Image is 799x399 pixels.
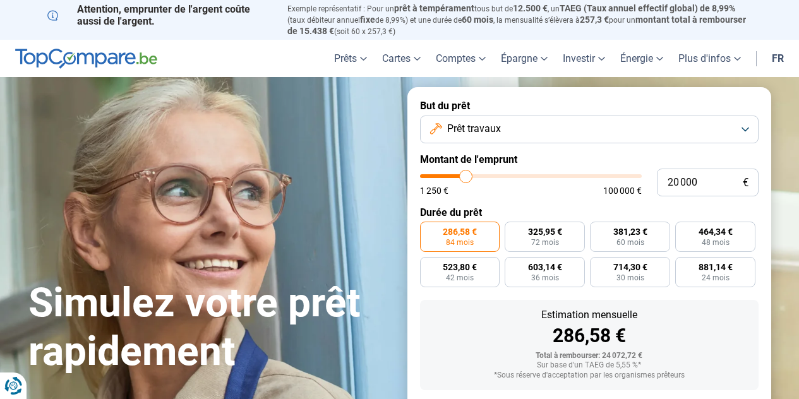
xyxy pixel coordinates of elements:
[555,40,613,77] a: Investir
[531,239,559,246] span: 72 mois
[47,3,272,27] p: Attention, emprunter de l'argent coûte aussi de l'argent.
[443,263,477,271] span: 523,80 €
[446,239,474,246] span: 84 mois
[446,274,474,282] span: 42 mois
[616,274,644,282] span: 30 mois
[420,153,759,165] label: Montant de l'emprunt
[447,122,501,136] span: Prêt travaux
[360,15,375,25] span: fixe
[580,15,609,25] span: 257,3 €
[420,116,759,143] button: Prêt travaux
[764,40,791,77] a: fr
[603,186,642,195] span: 100 000 €
[699,263,733,271] span: 881,14 €
[613,40,671,77] a: Énergie
[699,227,733,236] span: 464,34 €
[15,49,157,69] img: TopCompare
[394,3,474,13] span: prêt à tempérament
[528,227,562,236] span: 325,95 €
[702,274,730,282] span: 24 mois
[443,227,477,236] span: 286,58 €
[420,186,448,195] span: 1 250 €
[287,3,752,37] p: Exemple représentatif : Pour un tous but de , un (taux débiteur annuel de 8,99%) et une durée de ...
[462,15,493,25] span: 60 mois
[428,40,493,77] a: Comptes
[560,3,735,13] span: TAEG (Taux annuel effectif global) de 8,99%
[430,361,748,370] div: Sur base d'un TAEG de 5,55 %*
[528,263,562,271] span: 603,14 €
[420,100,759,112] label: But du prêt
[375,40,428,77] a: Cartes
[671,40,748,77] a: Plus d'infos
[493,40,555,77] a: Épargne
[743,177,748,188] span: €
[420,206,759,218] label: Durée du prêt
[28,279,392,376] h1: Simulez votre prêt rapidement
[613,227,647,236] span: 381,23 €
[613,263,647,271] span: 714,30 €
[430,310,748,320] div: Estimation mensuelle
[513,3,548,13] span: 12.500 €
[430,371,748,380] div: *Sous réserve d'acceptation par les organismes prêteurs
[702,239,730,246] span: 48 mois
[287,15,746,36] span: montant total à rembourser de 15.438 €
[430,326,748,345] div: 286,58 €
[327,40,375,77] a: Prêts
[430,352,748,360] div: Total à rembourser: 24 072,72 €
[616,239,644,246] span: 60 mois
[531,274,559,282] span: 36 mois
